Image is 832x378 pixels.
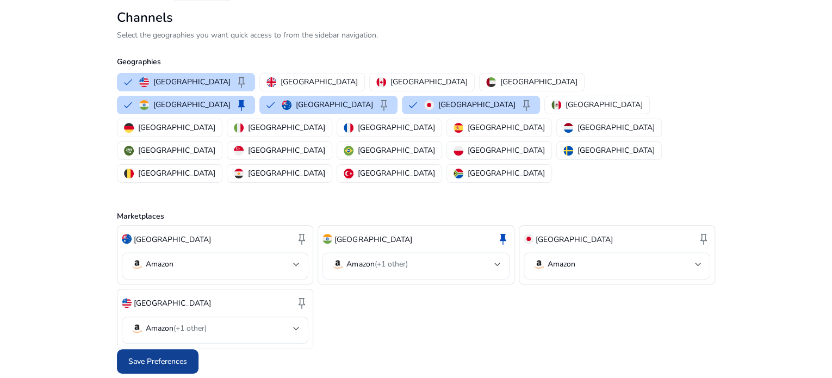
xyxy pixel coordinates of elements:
span: keep [697,232,710,245]
p: [GEOGRAPHIC_DATA] [578,122,655,133]
p: [GEOGRAPHIC_DATA] [468,122,545,133]
img: au.svg [282,100,291,110]
p: [GEOGRAPHIC_DATA] [390,76,468,88]
img: in.svg [139,100,149,110]
p: [GEOGRAPHIC_DATA] [153,99,231,110]
img: jp.svg [424,100,434,110]
img: za.svg [454,169,463,178]
img: es.svg [454,123,463,133]
span: keep [520,98,533,111]
img: eg.svg [234,169,244,178]
p: [GEOGRAPHIC_DATA] [248,168,325,179]
p: [GEOGRAPHIC_DATA] [334,234,412,245]
img: tr.svg [344,169,353,178]
p: [GEOGRAPHIC_DATA] [536,234,613,245]
span: keep [377,98,390,111]
img: amazon.svg [131,258,144,271]
p: [GEOGRAPHIC_DATA] [468,145,545,156]
p: [GEOGRAPHIC_DATA] [358,145,435,156]
p: [GEOGRAPHIC_DATA] [281,76,358,88]
p: [GEOGRAPHIC_DATA] [248,145,325,156]
p: Select the geographies you want quick access to from the sidebar navigation. [117,29,715,41]
p: Amazon [146,259,173,269]
p: [GEOGRAPHIC_DATA] [138,168,215,179]
p: Marketplaces [117,210,715,222]
span: keep [295,296,308,309]
img: sg.svg [234,146,244,156]
p: Geographies [117,56,715,67]
span: keep [235,76,248,89]
h2: Channels [117,10,715,26]
p: [GEOGRAPHIC_DATA] [296,99,373,110]
p: [GEOGRAPHIC_DATA] [578,145,655,156]
img: amazon.svg [331,258,344,271]
img: in.svg [322,234,332,244]
img: amazon.svg [532,258,545,271]
p: [GEOGRAPHIC_DATA] [566,99,643,110]
img: nl.svg [563,123,573,133]
p: [GEOGRAPHIC_DATA] [358,122,435,133]
p: [GEOGRAPHIC_DATA] [468,168,545,179]
p: [GEOGRAPHIC_DATA] [500,76,578,88]
p: [GEOGRAPHIC_DATA] [138,145,215,156]
span: (+1 other) [374,259,407,269]
img: mx.svg [551,100,561,110]
p: [GEOGRAPHIC_DATA] [358,168,435,179]
p: Amazon [548,259,575,269]
img: pl.svg [454,146,463,156]
img: be.svg [124,169,134,178]
p: [GEOGRAPHIC_DATA] [134,298,211,309]
span: keep [295,232,308,245]
span: keep [235,98,248,111]
img: ae.svg [486,77,496,87]
img: us.svg [122,298,132,308]
p: Amazon [146,324,207,333]
img: jp.svg [524,234,533,244]
img: se.svg [563,146,573,156]
span: keep [496,232,510,245]
span: Save Preferences [128,356,187,367]
img: uk.svg [266,77,276,87]
img: amazon.svg [131,322,144,335]
img: de.svg [124,123,134,133]
p: [GEOGRAPHIC_DATA] [153,76,231,88]
img: fr.svg [344,123,353,133]
img: us.svg [139,77,149,87]
img: br.svg [344,146,353,156]
img: it.svg [234,123,244,133]
p: [GEOGRAPHIC_DATA] [248,122,325,133]
img: ca.svg [376,77,386,87]
img: sa.svg [124,146,134,156]
p: [GEOGRAPHIC_DATA] [138,122,215,133]
p: [GEOGRAPHIC_DATA] [134,234,211,245]
span: (+1 other) [173,323,207,333]
p: Amazon [346,259,407,269]
img: au.svg [122,234,132,244]
button: Save Preferences [117,349,198,374]
p: [GEOGRAPHIC_DATA] [438,99,516,110]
